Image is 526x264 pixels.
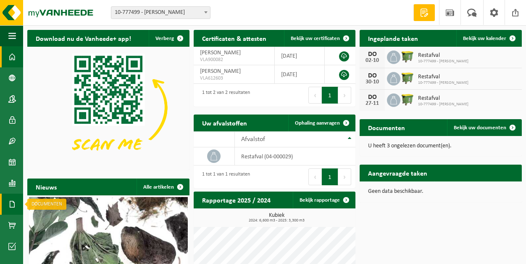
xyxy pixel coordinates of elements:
p: Geen data beschikbaar. [368,189,513,195]
td: restafval (04-000029) [235,147,355,165]
span: 10-777499 - DIMITRI SAP - KALKEN [111,6,210,19]
span: [PERSON_NAME] [200,68,241,75]
a: Ophaling aanvragen [288,115,355,131]
span: Bekijk uw documenten [454,125,506,131]
span: Restafval [418,52,468,59]
span: VLA900082 [200,56,268,63]
div: DO [364,72,381,79]
span: VLA612603 [200,75,268,82]
h2: Aangevraagde taken [360,165,436,181]
span: Afvalstof [241,136,265,143]
div: 27-11 [364,101,381,107]
div: 1 tot 1 van 1 resultaten [198,168,250,186]
span: Ophaling aanvragen [295,120,340,126]
button: Previous [308,168,322,185]
button: Next [338,87,351,104]
span: Bekijk uw certificaten [291,36,340,41]
a: Bekijk uw documenten [447,119,521,136]
div: 1 tot 2 van 2 resultaten [198,86,250,104]
td: [DATE] [275,65,325,84]
a: Bekijk uw kalender [456,30,521,47]
img: WB-1100-HPE-GN-50 [400,49,415,64]
span: Restafval [418,95,468,102]
button: 1 [322,168,338,185]
a: Bekijk uw certificaten [284,30,355,47]
a: Bekijk rapportage [293,192,355,208]
h2: Rapportage 2025 / 2024 [194,192,279,208]
span: Bekijk uw kalender [463,36,506,41]
span: 10-777499 - DIMITRI SAP - KALKEN [111,7,210,19]
button: Previous [308,87,322,104]
div: DO [364,94,381,101]
div: 02-10 [364,58,381,64]
h2: Nieuws [27,179,65,195]
button: 1 [322,87,338,104]
img: WB-1100-HPE-GN-50 [400,92,415,107]
h2: Documenten [360,119,413,136]
span: Verberg [155,36,174,41]
span: 2024: 6,600 m3 - 2025: 3,300 m3 [198,219,356,223]
p: U heeft 3 ongelezen document(en). [368,143,513,149]
h2: Download nu de Vanheede+ app! [27,30,139,46]
div: 30-10 [364,79,381,85]
div: DO [364,51,381,58]
span: 10-777499 - [PERSON_NAME] [418,102,468,107]
h3: Kubiek [198,213,356,223]
button: Verberg [149,30,189,47]
img: WB-1100-HPE-GN-50 [400,71,415,85]
span: 10-777499 - [PERSON_NAME] [418,59,468,64]
span: Restafval [418,74,468,80]
td: [DATE] [275,47,325,65]
a: Alle artikelen [137,179,189,195]
h2: Ingeplande taken [360,30,426,46]
span: 10-777499 - [PERSON_NAME] [418,80,468,85]
h2: Uw afvalstoffen [194,115,255,131]
span: [PERSON_NAME] [200,50,241,56]
button: Next [338,168,351,185]
img: Download de VHEPlus App [27,47,189,168]
h2: Certificaten & attesten [194,30,275,46]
